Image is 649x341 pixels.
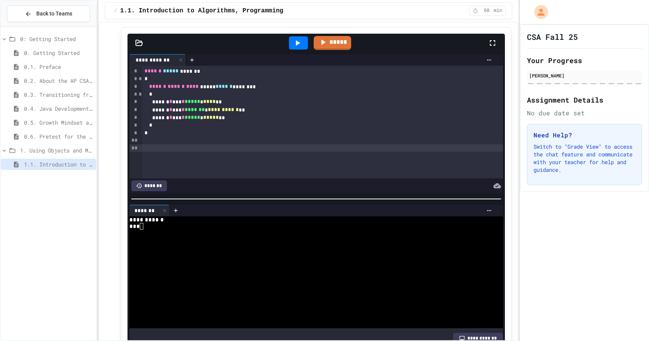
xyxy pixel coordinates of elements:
span: / [114,8,117,14]
div: My Account [526,3,550,21]
span: 0.5. Growth Mindset and Pair Programming [24,118,93,127]
h3: Need Help? [533,130,635,140]
button: Back to Teams [7,5,90,22]
span: min [494,8,502,14]
span: 1.1. Introduction to Algorithms, Programming, and Compilers [120,6,339,15]
span: 0: Getting Started [20,35,93,43]
span: 0.2. About the AP CSA Exam [24,77,93,85]
span: Back to Teams [36,10,72,18]
span: 0.3. Transitioning from AP CSP to AP CSA [24,91,93,99]
span: 60 [481,8,493,14]
span: 1. Using Objects and Methods [20,146,93,154]
span: 0. Getting Started [24,49,93,57]
h2: Your Progress [527,55,642,66]
span: 1.1. Introduction to Algorithms, Programming, and Compilers [24,160,93,168]
h1: CSA Fall 25 [527,31,578,42]
div: No due date set [527,108,642,118]
h2: Assignment Details [527,94,642,105]
div: [PERSON_NAME] [529,72,640,79]
p: Switch to "Grade View" to access the chat feature and communicate with your teacher for help and ... [533,143,635,174]
span: 0.1. Preface [24,63,93,71]
span: 0.6. Pretest for the AP CSA Exam [24,132,93,141]
span: 0.4. Java Development Environments [24,105,93,113]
